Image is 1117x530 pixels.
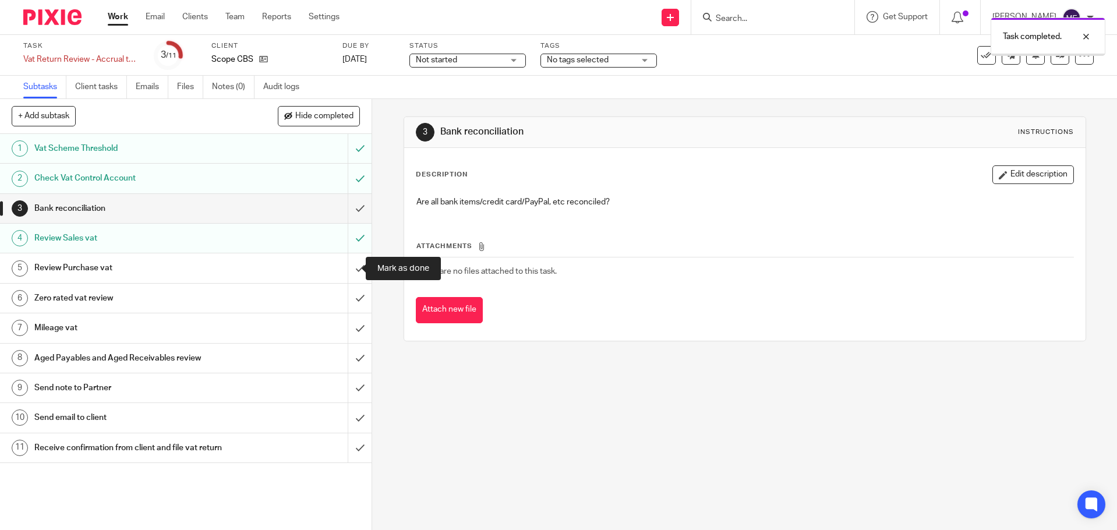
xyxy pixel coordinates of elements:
[547,56,609,64] span: No tags selected
[409,41,526,51] label: Status
[416,123,434,142] div: 3
[136,76,168,98] a: Emails
[12,290,28,306] div: 6
[416,297,483,323] button: Attach new file
[342,41,395,51] label: Due by
[12,380,28,396] div: 9
[182,11,208,23] a: Clients
[1003,31,1062,43] p: Task completed.
[34,229,236,247] h1: Review Sales vat
[34,140,236,157] h1: Vat Scheme Threshold
[23,54,140,65] div: Vat Return Review - Accrual to Cash
[23,9,82,25] img: Pixie
[211,54,253,65] p: Scope CBS
[416,170,468,179] p: Description
[166,52,176,59] small: /11
[12,320,28,336] div: 7
[161,48,176,62] div: 3
[416,267,557,275] span: There are no files attached to this task.
[12,350,28,366] div: 8
[12,200,28,217] div: 3
[34,439,236,457] h1: Receive confirmation from client and file vat return
[34,289,236,307] h1: Zero rated vat review
[34,200,236,217] h1: Bank reconciliation
[146,11,165,23] a: Email
[12,171,28,187] div: 2
[12,440,28,456] div: 11
[12,409,28,426] div: 10
[34,259,236,277] h1: Review Purchase vat
[416,56,457,64] span: Not started
[263,76,308,98] a: Audit logs
[75,76,127,98] a: Client tasks
[262,11,291,23] a: Reports
[12,230,28,246] div: 4
[23,76,66,98] a: Subtasks
[23,41,140,51] label: Task
[12,140,28,157] div: 1
[12,260,28,277] div: 5
[34,409,236,426] h1: Send email to client
[416,196,1073,208] p: Are all bank items/credit card/PayPal, etc reconciled?
[212,76,254,98] a: Notes (0)
[342,55,367,63] span: [DATE]
[992,165,1074,184] button: Edit description
[12,106,76,126] button: + Add subtask
[309,11,340,23] a: Settings
[440,126,769,138] h1: Bank reconciliation
[177,76,203,98] a: Files
[416,243,472,249] span: Attachments
[225,11,245,23] a: Team
[108,11,128,23] a: Work
[295,112,354,121] span: Hide completed
[34,379,236,397] h1: Send note to Partner
[278,106,360,126] button: Hide completed
[211,41,328,51] label: Client
[540,41,657,51] label: Tags
[34,349,236,367] h1: Aged Payables and Aged Receivables review
[34,169,236,187] h1: Check Vat Control Account
[1018,128,1074,137] div: Instructions
[1062,8,1081,27] img: svg%3E
[34,319,236,337] h1: Mileage vat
